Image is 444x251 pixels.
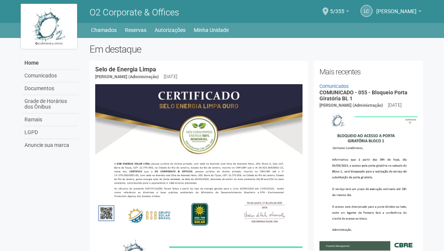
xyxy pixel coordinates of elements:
[90,7,179,18] span: O2 Corporate & Offices
[155,25,186,35] a: Autorizações
[95,66,156,73] a: Selo de Energia Limpa
[23,95,78,113] a: Grade de Horários dos Ônibus
[23,126,78,139] a: LGPD
[164,73,177,80] div: [DATE]
[23,70,78,82] a: Comunicados
[319,66,418,77] h2: Mais recentes
[388,102,401,109] div: [DATE]
[194,25,229,35] a: Minha Unidade
[21,4,77,49] img: logo.jpg
[330,9,349,15] a: 5/355
[360,5,373,17] a: lc
[23,57,78,70] a: Home
[330,1,344,14] span: 5/355
[376,9,421,15] a: [PERSON_NAME]
[95,74,159,79] span: [PERSON_NAME] (Administração)
[95,84,303,231] img: COMUNICADO%20-%20054%20-%20Selo%20de%20Energia%20Limpa%20-%20P%C3%A1g.%202.jpg
[319,103,383,108] span: [PERSON_NAME] (Administração)
[125,25,146,35] a: Reservas
[319,89,408,101] a: COMUNICADO - 055 - Bloqueio Porta Giratória BL 1
[376,1,417,14] span: leticia cardoso pereira
[319,109,418,250] img: COMUNICADO%20-%20055%20-%20Bloqueio%20Porta%20Girat%C3%B3ria%20BL%201.jpg
[23,139,78,151] a: Anuncie sua marca
[23,113,78,126] a: Ramais
[91,25,117,35] a: Chamados
[90,44,423,55] h2: Em destaque
[319,83,349,89] a: Comunicados
[23,82,78,95] a: Documentos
